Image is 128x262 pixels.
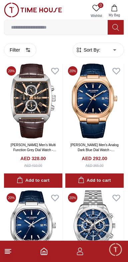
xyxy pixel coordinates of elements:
[17,177,49,184] div: Add to cart
[68,193,77,202] span: 20 %
[80,253,111,259] span: Conversation
[20,155,46,162] h4: AED 328.00
[7,141,121,166] div: Timehousecompany
[63,239,127,261] div: Conversation
[106,13,123,18] span: My Bag
[7,192,121,219] div: Chat with us now
[88,3,105,20] a: 0Wishlist
[24,253,38,259] span: Home
[29,201,110,210] span: Chat with us now
[4,3,62,17] img: ...
[4,173,62,188] button: Add to cart
[7,170,121,184] div: Find your dream watch—experts ready to assist!
[98,3,103,8] span: 0
[24,163,42,168] div: AED 410.00
[88,13,105,18] span: Wishlist
[7,66,16,76] span: 20 %
[4,64,62,138] img: Lee Cooper Men's Multi Function Grey Dial Watch - LC08180.362
[11,143,56,157] a: [PERSON_NAME] Men's Multi Function Grey Dial Watch - LC08180.362
[108,242,123,257] div: Chat Widget
[82,155,107,162] h4: AED 292.00
[82,47,100,53] span: Sort By:
[40,247,48,255] a: Home
[65,173,124,188] button: Add to cart
[86,163,104,168] div: AED 365.00
[7,7,20,20] img: Company logo
[65,64,124,138] img: Lee Cooper Men's Analog Dark Blue Dial Watch - LC08179.495
[70,143,119,157] a: [PERSON_NAME] Men's Analog Dark Blue Dial Watch - LC08179.495
[76,47,100,53] button: Sort By:
[78,177,111,184] div: Add to cart
[105,3,124,20] button: My Bag
[108,7,121,20] em: Minimize
[7,193,16,202] span: 20 %
[1,239,62,261] div: Home
[68,66,77,76] span: 20 %
[4,43,36,57] button: Filter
